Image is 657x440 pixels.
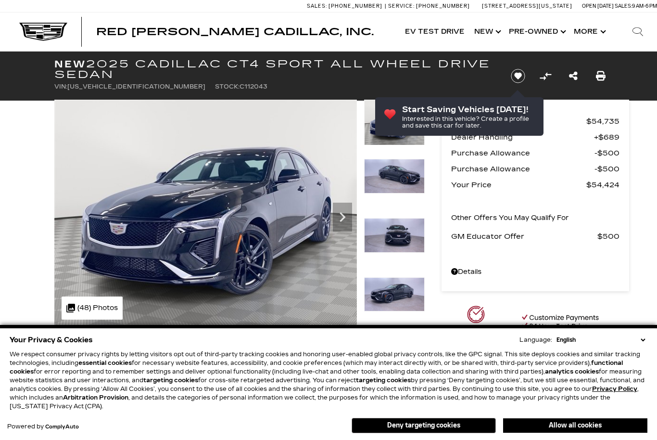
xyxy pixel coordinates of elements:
span: Stock: [215,83,240,90]
span: [PHONE_NUMBER] [328,3,382,9]
span: Your Privacy & Cookies [10,333,93,347]
div: Next [333,203,352,232]
span: [US_VEHICLE_IDENTIFICATION_NUMBER] [67,83,205,90]
a: MSRP $54,735 [451,115,619,128]
p: Other Offers You May Qualify For [451,211,569,225]
button: More [569,13,609,51]
span: Sales: [307,3,327,9]
p: We respect consumer privacy rights by letting visitors opt out of third-party tracking cookies an... [10,350,647,411]
strong: essential cookies [78,360,132,366]
button: Deny targeting cookies [352,418,496,433]
strong: targeting cookies [143,377,198,384]
a: [STREET_ADDRESS][US_STATE] [482,3,572,9]
button: Allow all cookies [503,418,647,433]
span: GM Educator Offer [451,230,597,243]
div: Language: [519,337,552,343]
span: $54,424 [586,178,619,192]
span: Purchase Allowance [451,146,594,160]
div: (48) Photos [62,297,123,320]
a: ComplyAuto [45,424,79,430]
span: 9 AM-6 PM [632,3,657,9]
span: Dealer Handling [451,130,594,144]
span: [PHONE_NUMBER] [416,3,470,9]
strong: New [54,58,86,70]
strong: Arbitration Provision [63,394,128,401]
span: Your Price [451,178,586,192]
select: Language Select [554,336,647,344]
a: Purchase Allowance $500 [451,162,619,176]
img: New 2025 Black Raven Cadillac Sport image 1 [364,100,425,145]
a: Service: [PHONE_NUMBER] [385,3,472,9]
img: New 2025 Black Raven Cadillac Sport image 2 [364,159,425,194]
a: Purchase Allowance $500 [451,146,619,160]
a: Sales: [PHONE_NUMBER] [307,3,385,9]
span: Purchase Allowance [451,162,594,176]
a: Your Price $54,424 [451,178,619,192]
span: $689 [594,130,619,144]
button: Save vehicle [507,68,529,84]
a: Details [451,265,619,279]
span: $500 [594,162,619,176]
span: $54,735 [586,115,619,128]
span: C112043 [240,83,267,90]
a: Print this New 2025 Cadillac CT4 Sport All Wheel Drive Sedan [596,69,606,83]
a: New [469,13,504,51]
span: Open [DATE] [582,3,614,9]
span: VIN: [54,83,67,90]
span: Service: [388,3,415,9]
a: Share this New 2025 Cadillac CT4 Sport All Wheel Drive Sedan [569,69,578,83]
span: $500 [594,146,619,160]
span: Red [PERSON_NAME] Cadillac, Inc. [96,26,374,38]
strong: analytics cookies [545,368,599,375]
h1: 2025 Cadillac CT4 Sport All Wheel Drive Sedan [54,59,494,80]
div: Powered by [7,424,79,430]
img: New 2025 Black Raven Cadillac Sport image 3 [364,218,425,253]
span: $500 [597,230,619,243]
a: Pre-Owned [504,13,569,51]
a: GM Educator Offer $500 [451,230,619,243]
img: New 2025 Black Raven Cadillac Sport image 4 [364,277,425,312]
a: Privacy Policy [592,386,637,392]
strong: targeting cookies [356,377,411,384]
a: Dealer Handling $689 [451,130,619,144]
a: EV Test Drive [400,13,469,51]
span: MSRP [451,115,586,128]
a: Red [PERSON_NAME] Cadillac, Inc. [96,27,374,37]
span: Sales: [615,3,632,9]
img: Cadillac Dark Logo with Cadillac White Text [19,23,67,41]
button: Compare vehicle [538,69,553,83]
img: New 2025 Black Raven Cadillac Sport image 1 [54,100,357,327]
